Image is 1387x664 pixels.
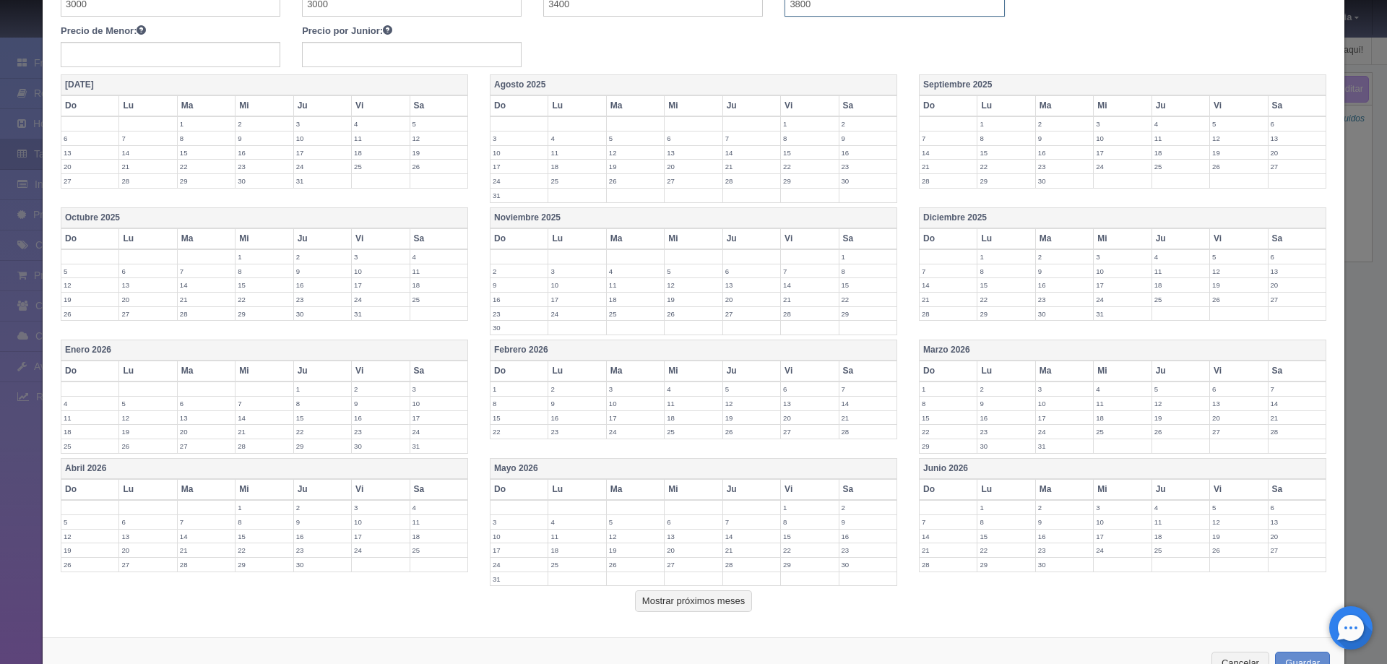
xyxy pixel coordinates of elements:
[839,293,896,306] label: 22
[410,131,467,145] label: 12
[1152,382,1209,396] label: 5
[410,515,467,529] label: 11
[920,146,977,160] label: 14
[781,174,838,188] label: 29
[410,411,467,425] label: 17
[1269,293,1326,306] label: 27
[781,293,838,306] label: 21
[61,24,146,38] label: Precio de Menor:
[236,501,293,514] label: 1
[1269,160,1326,173] label: 27
[607,425,664,439] label: 24
[119,160,176,173] label: 21
[352,293,409,306] label: 24
[548,397,605,410] label: 9
[607,411,664,425] label: 17
[236,146,293,160] label: 16
[920,278,977,292] label: 14
[236,515,293,529] label: 8
[1210,250,1267,264] label: 5
[839,425,896,439] label: 28
[294,501,351,514] label: 2
[1210,382,1267,396] label: 6
[236,439,293,453] label: 28
[977,293,1034,306] label: 22
[839,250,896,264] label: 1
[410,264,467,278] label: 11
[61,515,118,529] label: 5
[607,382,664,396] label: 3
[665,411,722,425] label: 18
[665,425,722,439] label: 25
[352,515,409,529] label: 10
[352,439,409,453] label: 30
[548,515,605,529] label: 4
[178,146,235,160] label: 15
[1152,278,1209,292] label: 18
[1152,250,1209,264] label: 4
[1094,278,1151,292] label: 17
[781,160,838,173] label: 22
[119,425,176,439] label: 19
[781,264,838,278] label: 7
[1036,501,1093,514] label: 2
[236,293,293,306] label: 22
[61,439,118,453] label: 25
[294,250,351,264] label: 2
[61,146,118,160] label: 13
[723,146,780,160] label: 14
[294,382,351,396] label: 1
[1094,250,1151,264] label: 3
[548,146,605,160] label: 11
[920,411,977,425] label: 15
[607,397,664,410] label: 10
[723,425,780,439] label: 26
[977,160,1034,173] label: 22
[723,174,780,188] label: 28
[977,117,1034,131] label: 1
[178,397,235,410] label: 6
[491,397,548,410] label: 8
[352,382,409,396] label: 2
[352,307,409,321] label: 31
[410,501,467,514] label: 4
[781,307,838,321] label: 28
[723,382,780,396] label: 5
[1152,131,1209,145] label: 11
[1152,501,1209,514] label: 4
[1094,293,1151,306] label: 24
[294,411,351,425] label: 15
[1036,382,1093,396] label: 3
[723,397,780,410] label: 12
[236,411,293,425] label: 14
[352,501,409,514] label: 3
[119,174,176,188] label: 28
[977,397,1034,410] label: 9
[723,411,780,425] label: 19
[236,117,293,131] label: 2
[607,278,664,292] label: 11
[491,131,548,145] label: 3
[236,264,293,278] label: 8
[665,160,722,173] label: 20
[1269,117,1326,131] label: 6
[548,174,605,188] label: 25
[920,293,977,306] label: 21
[977,307,1034,321] label: 29
[294,425,351,439] label: 22
[1210,293,1267,306] label: 26
[1152,425,1209,439] label: 26
[723,131,780,145] label: 7
[839,397,896,410] label: 14
[1036,146,1093,160] label: 16
[119,146,176,160] label: 14
[236,131,293,145] label: 9
[1094,425,1151,439] label: 25
[839,307,896,321] label: 29
[294,439,351,453] label: 29
[61,278,118,292] label: 12
[294,131,351,145] label: 10
[491,189,548,202] label: 31
[665,382,722,396] label: 4
[1094,117,1151,131] label: 3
